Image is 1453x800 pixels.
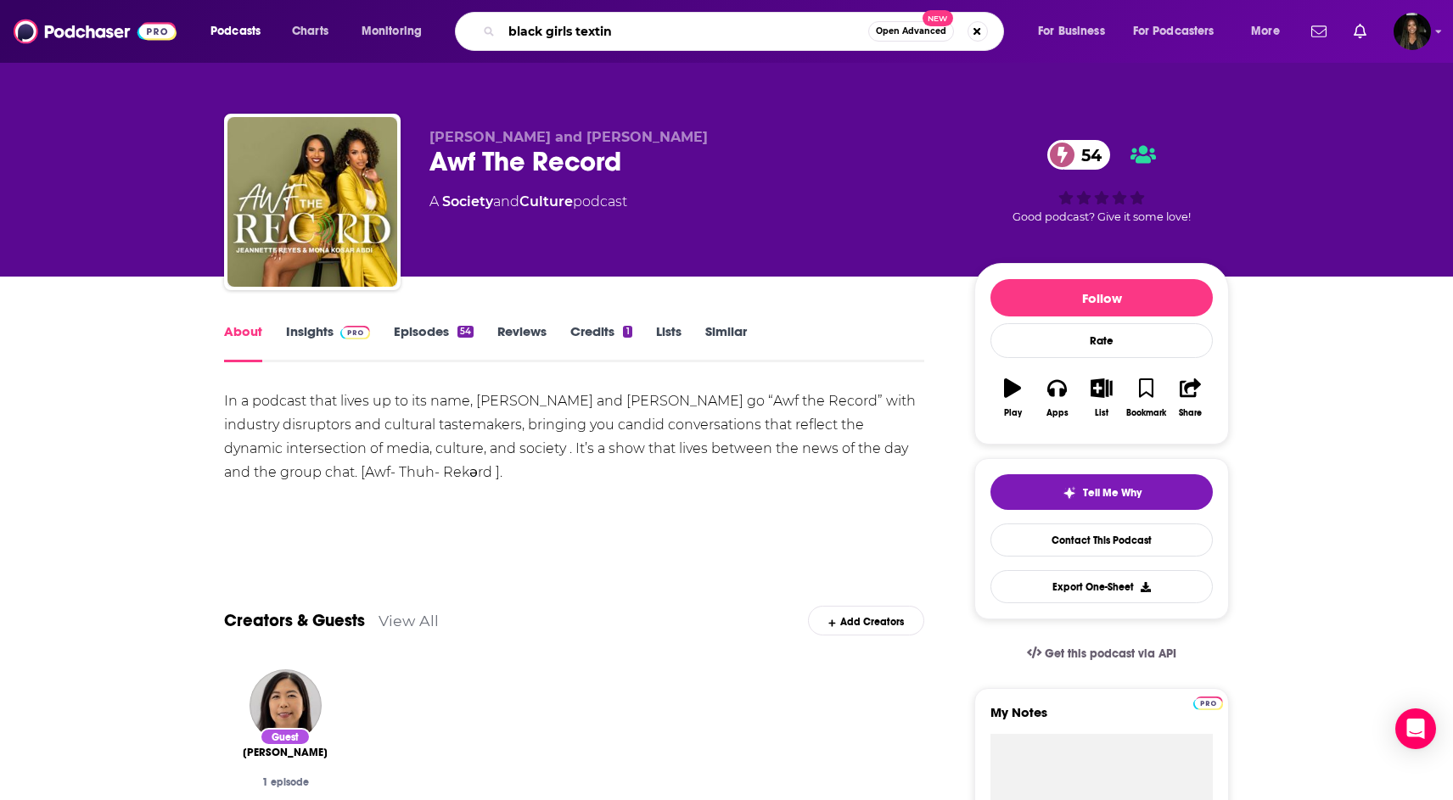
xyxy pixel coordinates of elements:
[497,323,547,362] a: Reviews
[1193,694,1223,710] a: Pro website
[519,193,573,210] a: Culture
[292,20,328,43] span: Charts
[923,10,953,26] span: New
[1083,486,1142,500] span: Tell Me Why
[570,323,631,362] a: Credits1
[1179,408,1202,418] div: Share
[471,12,1020,51] div: Search podcasts, credits, & more...
[1126,408,1166,418] div: Bookmark
[705,323,747,362] a: Similar
[1394,13,1431,50] img: User Profile
[243,746,328,759] a: Karen Tang
[199,18,283,45] button: open menu
[990,279,1213,316] button: Follow
[429,192,627,212] div: A podcast
[1026,18,1126,45] button: open menu
[990,367,1035,428] button: Play
[394,323,474,362] a: Episodes54
[1251,20,1280,43] span: More
[1239,18,1301,45] button: open menu
[974,129,1229,234] div: 54Good podcast? Give it some love!
[457,326,474,338] div: 54
[656,323,682,362] a: Lists
[868,21,954,42] button: Open AdvancedNew
[429,129,708,145] span: [PERSON_NAME] and [PERSON_NAME]
[224,610,365,631] a: Creators & Guests
[238,776,333,788] div: 1 episode
[1038,20,1105,43] span: For Business
[990,704,1213,734] label: My Notes
[340,326,370,339] img: Podchaser Pro
[876,27,946,36] span: Open Advanced
[442,193,493,210] a: Society
[1394,13,1431,50] button: Show profile menu
[808,606,924,635] div: Add Creators
[1047,140,1110,170] a: 54
[250,669,322,741] img: Karen Tang
[1347,17,1373,46] a: Show notifications dropdown
[350,18,444,45] button: open menu
[227,117,397,287] img: Awf The Record
[990,323,1213,358] div: Rate
[1064,140,1110,170] span: 54
[210,20,261,43] span: Podcasts
[1045,646,1176,661] span: Get this podcast via API
[1193,697,1223,710] img: Podchaser Pro
[1169,367,1213,428] button: Share
[243,746,328,759] span: [PERSON_NAME]
[14,15,177,48] img: Podchaser - Follow, Share and Rate Podcasts
[1124,367,1168,428] button: Bookmark
[379,612,439,629] a: View All
[1122,18,1239,45] button: open menu
[1304,17,1333,46] a: Show notifications dropdown
[362,20,422,43] span: Monitoring
[1063,486,1076,500] img: tell me why sparkle
[1046,408,1069,418] div: Apps
[260,728,311,746] div: Guest
[1080,367,1124,428] button: List
[1133,20,1215,43] span: For Podcasters
[1004,408,1022,418] div: Play
[281,18,339,45] a: Charts
[1095,408,1108,418] div: List
[1013,210,1191,223] span: Good podcast? Give it some love!
[224,389,924,484] div: In a podcast that lives up to its name, [PERSON_NAME] and [PERSON_NAME] go “Awf the Record” with ...
[990,570,1213,603] button: Export One-Sheet
[990,523,1213,557] a: Contact This Podcast
[990,474,1213,510] button: tell me why sparkleTell Me Why
[1394,13,1431,50] span: Logged in as elissa.mccool
[493,193,519,210] span: and
[224,323,262,362] a: About
[623,326,631,338] div: 1
[286,323,370,362] a: InsightsPodchaser Pro
[1013,633,1190,674] a: Get this podcast via API
[1395,708,1436,749] div: Open Intercom Messenger
[1035,367,1079,428] button: Apps
[502,18,868,45] input: Search podcasts, credits, & more...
